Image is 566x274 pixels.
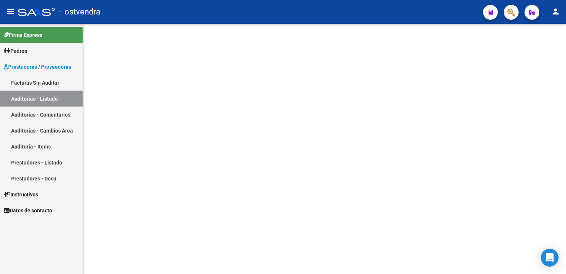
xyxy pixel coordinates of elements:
[4,206,52,215] span: Datos de contacto
[4,190,38,199] span: Instructivos
[6,7,15,16] mat-icon: menu
[59,4,100,20] span: - ostvendra
[551,7,560,16] mat-icon: person
[541,249,559,267] div: Open Intercom Messenger
[4,31,42,39] span: Firma Express
[4,47,27,55] span: Padrón
[4,63,71,71] span: Prestadores / Proveedores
